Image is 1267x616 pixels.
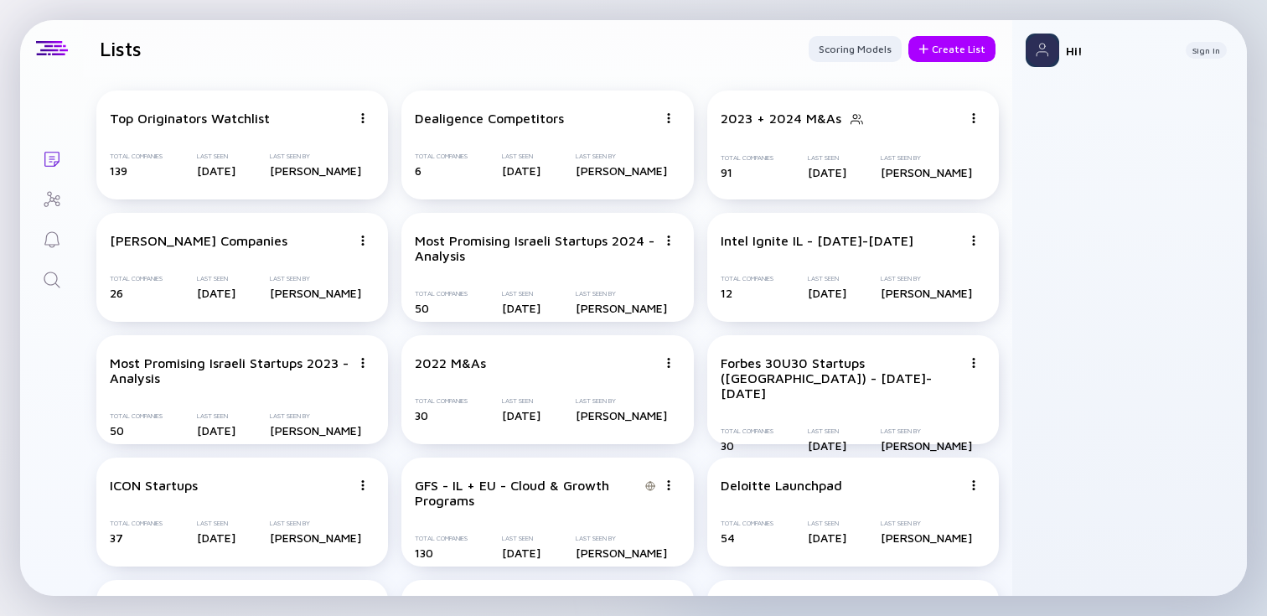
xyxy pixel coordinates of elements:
div: [PERSON_NAME] [576,546,667,560]
span: 54 [721,531,735,545]
span: 6 [415,163,421,178]
img: Menu [664,480,674,490]
div: Sign In [1186,42,1227,59]
a: Investor Map [20,178,83,218]
div: Deloitte Launchpad [721,478,842,493]
img: Menu [969,236,979,246]
div: Last Seen [197,275,235,282]
div: [DATE] [197,286,235,300]
div: Last Seen By [270,275,361,282]
div: Last Seen By [576,397,667,405]
div: [DATE] [808,165,846,179]
span: 91 [721,165,732,179]
div: [PERSON_NAME] [881,286,972,300]
div: Most Promising Israeli Startups 2023 - Analysis [110,355,351,386]
img: Menu [664,358,674,368]
div: ICON Startups [110,478,198,493]
div: Total Companies [110,275,163,282]
div: Last Seen [502,290,540,298]
button: Create List [908,36,995,62]
span: 30 [415,408,428,422]
div: Last Seen [502,535,540,542]
div: [PERSON_NAME] [881,438,972,453]
span: 130 [415,546,433,560]
div: Last Seen By [881,275,972,282]
div: Total Companies [415,397,468,405]
div: Last Seen [502,397,540,405]
div: Last Seen By [881,520,972,527]
div: Last Seen [808,520,846,527]
div: [PERSON_NAME] [270,163,361,178]
img: Menu [664,236,674,246]
div: Last Seen By [881,427,972,435]
div: Last Seen By [270,412,361,420]
div: Last Seen [197,153,235,160]
a: Reminders [20,218,83,258]
div: Top Originators Watchlist [110,111,270,126]
img: Menu [358,236,368,246]
div: [DATE] [197,531,235,545]
div: 2023 + 2024 M&As [721,111,841,126]
span: 139 [110,163,127,178]
div: [DATE] [197,163,235,178]
div: Total Companies [110,412,163,420]
div: [PERSON_NAME] [270,531,361,545]
div: Most Promising Israeli Startups 2024 - Analysis [415,233,656,263]
div: Hi! [1066,44,1172,58]
div: Last Seen [808,427,846,435]
div: [DATE] [197,423,235,437]
a: Lists [20,137,83,178]
div: Last Seen By [576,535,667,542]
div: [PERSON_NAME] Companies [110,233,287,248]
div: Forbes 30U30 Startups ([GEOGRAPHIC_DATA]) - [DATE]-[DATE] [721,355,962,401]
div: [DATE] [502,408,540,422]
div: Last Seen By [270,520,361,527]
div: Last Seen [502,153,540,160]
div: 2022 M&As [415,355,486,370]
h1: Lists [100,37,142,60]
div: Total Companies [415,153,468,160]
span: 12 [721,286,732,300]
img: Menu [969,113,979,123]
div: Total Companies [110,153,163,160]
div: Total Companies [721,154,773,162]
div: Last Seen [808,154,846,162]
div: GFS - IL + EU - Cloud & Growth Programs [415,478,636,508]
div: [PERSON_NAME] [576,301,667,315]
div: Total Companies [721,520,773,527]
img: Profile Picture [1026,34,1059,67]
div: Last Seen [197,412,235,420]
button: Scoring Models [809,36,902,62]
span: 30 [721,438,734,453]
div: [DATE] [808,531,846,545]
div: Last Seen By [576,290,667,298]
a: Search [20,258,83,298]
div: Total Companies [721,275,773,282]
div: Last Seen By [881,154,972,162]
div: [PERSON_NAME] [270,423,361,437]
img: Menu [969,358,979,368]
span: 50 [415,301,429,315]
div: Last Seen By [576,153,667,160]
span: 50 [110,423,124,437]
img: Menu [358,113,368,123]
div: Total Companies [721,427,773,435]
div: Total Companies [110,520,163,527]
div: [PERSON_NAME] [270,286,361,300]
div: Last Seen [808,275,846,282]
div: Total Companies [415,535,468,542]
div: Intel Ignite IL - [DATE]-[DATE] [721,233,913,248]
div: [PERSON_NAME] [881,531,972,545]
div: [DATE] [808,286,846,300]
div: [PERSON_NAME] [881,165,972,179]
div: [DATE] [502,546,540,560]
div: Dealigence Competitors [415,111,564,126]
div: [DATE] [502,301,540,315]
div: Total Companies [415,290,468,298]
img: Menu [969,480,979,490]
img: Menu [358,358,368,368]
span: 26 [110,286,123,300]
img: Menu [664,113,674,123]
div: Last Seen By [270,153,361,160]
